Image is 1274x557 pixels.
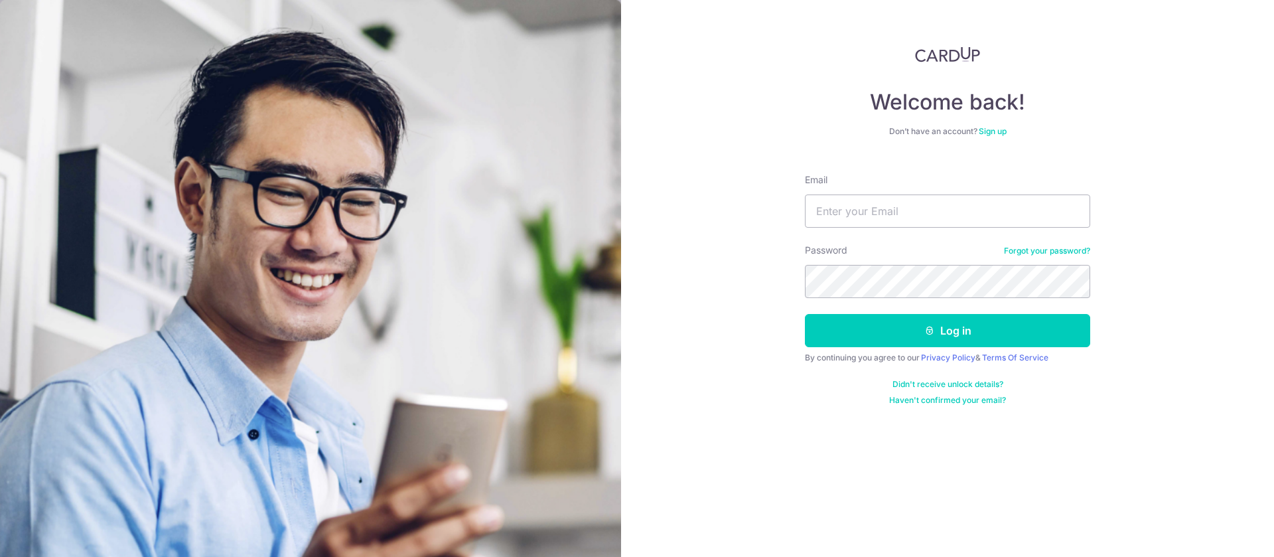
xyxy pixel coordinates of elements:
[921,353,975,362] a: Privacy Policy
[805,173,827,187] label: Email
[892,379,1003,390] a: Didn't receive unlock details?
[805,126,1090,137] div: Don’t have an account?
[805,195,1090,228] input: Enter your Email
[805,244,847,257] label: Password
[805,353,1090,363] div: By continuing you agree to our &
[889,395,1006,406] a: Haven't confirmed your email?
[982,353,1048,362] a: Terms Of Service
[805,314,1090,347] button: Log in
[979,126,1007,136] a: Sign up
[915,46,980,62] img: CardUp Logo
[805,89,1090,116] h4: Welcome back!
[1004,246,1090,256] a: Forgot your password?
